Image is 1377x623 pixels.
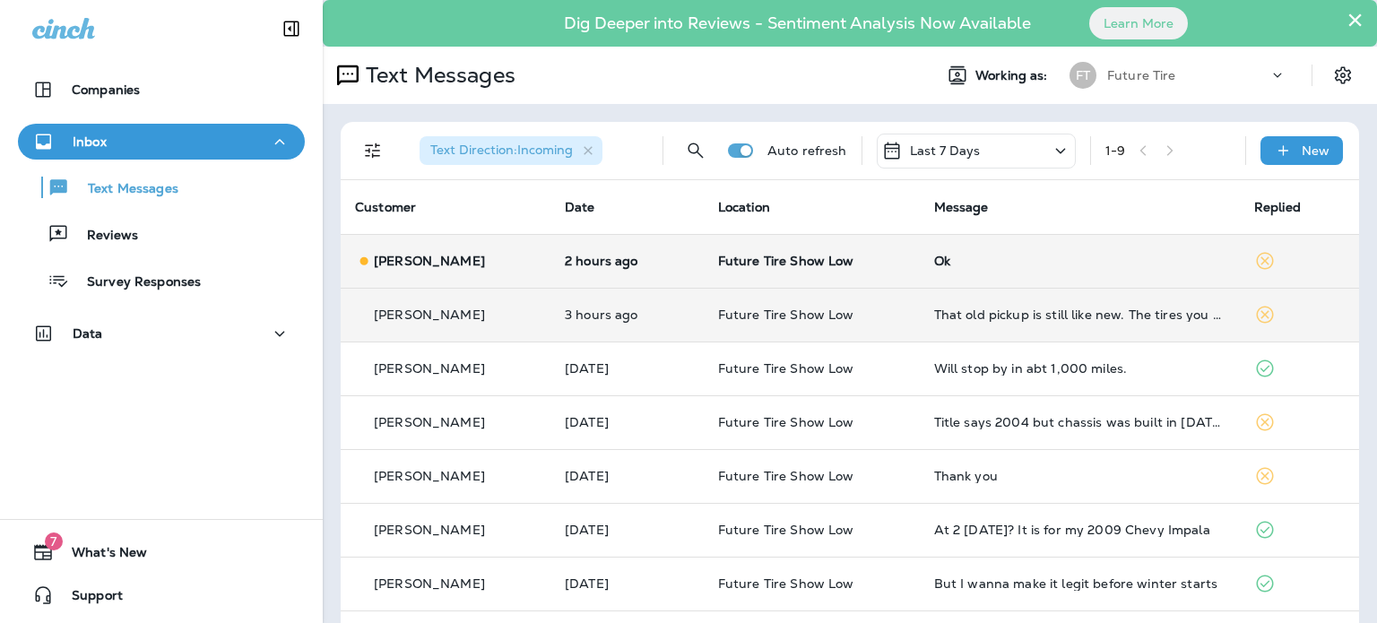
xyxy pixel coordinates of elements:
[565,307,689,322] p: Oct 1, 2025 11:54 AM
[1302,143,1329,158] p: New
[565,576,689,591] p: Sep 26, 2025 01:03 PM
[934,415,1225,429] div: Title says 2004 but chassis was built in 2003. 8.1 liter Vortec. boylejb@frontiernet.net
[420,136,602,165] div: Text Direction:Incoming
[718,199,770,215] span: Location
[18,262,305,299] button: Survey Responses
[934,469,1225,483] div: Thank you
[266,11,316,47] button: Collapse Sidebar
[718,468,854,484] span: Future Tire Show Low
[1105,143,1125,158] div: 1 - 9
[374,361,485,376] p: [PERSON_NAME]
[678,133,714,169] button: Search Messages
[934,523,1225,537] div: At 2 today? It is for my 2009 Chevy Impala
[355,199,416,215] span: Customer
[718,522,854,538] span: Future Tire Show Low
[18,72,305,108] button: Companies
[565,415,689,429] p: Sep 29, 2025 01:41 PM
[1070,62,1096,89] div: FT
[430,142,573,158] span: Text Direction : Incoming
[355,133,391,169] button: Filters
[565,361,689,376] p: Sep 29, 2025 03:30 PM
[374,469,485,483] p: [PERSON_NAME]
[1107,68,1176,82] p: Future Tire
[718,414,854,430] span: Future Tire Show Low
[1089,7,1188,39] button: Learn More
[934,307,1225,322] div: That old pickup is still like new. The tires you put on are working great and if anything goes aw...
[934,576,1225,591] div: But I wanna make it legit before winter starts
[565,254,689,268] p: Oct 1, 2025 01:05 PM
[18,316,305,351] button: Data
[565,469,689,483] p: Sep 29, 2025 11:09 AM
[69,228,138,245] p: Reviews
[45,532,63,550] span: 7
[18,169,305,206] button: Text Messages
[359,62,515,89] p: Text Messages
[69,274,201,291] p: Survey Responses
[565,523,689,537] p: Sep 29, 2025 10:24 AM
[910,143,981,158] p: Last 7 Days
[70,181,178,198] p: Text Messages
[374,576,485,591] p: [PERSON_NAME]
[1327,59,1359,91] button: Settings
[374,254,485,268] p: [PERSON_NAME]
[718,575,854,592] span: Future Tire Show Low
[374,415,485,429] p: [PERSON_NAME]
[767,143,847,158] p: Auto refresh
[975,68,1052,83] span: Working as:
[374,523,485,537] p: [PERSON_NAME]
[934,199,989,215] span: Message
[54,588,123,610] span: Support
[18,577,305,613] button: Support
[718,253,854,269] span: Future Tire Show Low
[512,21,1083,26] p: Dig Deeper into Reviews - Sentiment Analysis Now Available
[565,199,595,215] span: Date
[18,215,305,253] button: Reviews
[1347,5,1364,34] button: Close
[18,534,305,570] button: 7What's New
[73,134,107,149] p: Inbox
[72,82,140,97] p: Companies
[374,307,485,322] p: [PERSON_NAME]
[718,307,854,323] span: Future Tire Show Low
[54,545,147,567] span: What's New
[1254,199,1301,215] span: Replied
[934,361,1225,376] div: Will stop by in abt 1,000 miles.
[18,124,305,160] button: Inbox
[934,254,1225,268] div: Ok
[73,326,103,341] p: Data
[718,360,854,376] span: Future Tire Show Low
